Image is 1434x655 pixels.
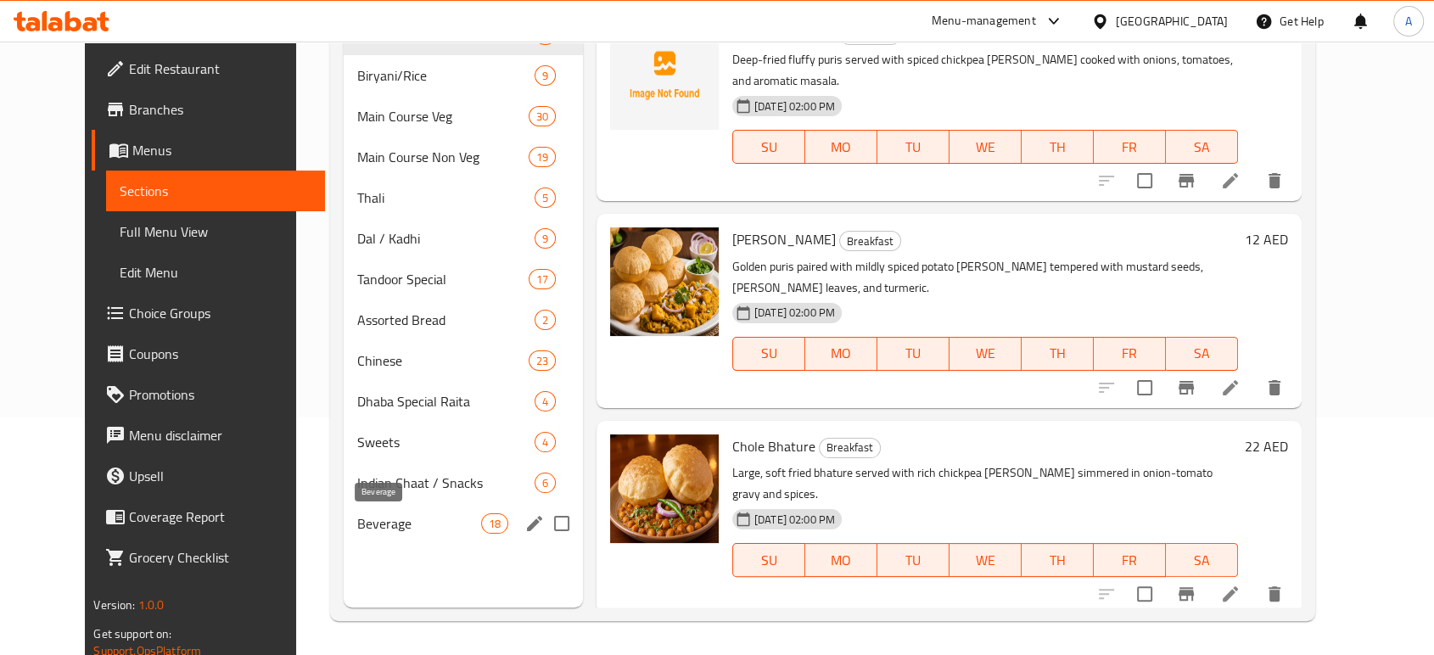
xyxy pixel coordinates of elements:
span: Tandoor Special [357,269,529,289]
span: A [1405,12,1412,31]
img: Chole Bhature [610,434,719,543]
a: Menus [92,130,324,171]
button: SU [732,543,805,577]
a: Coverage Report [92,496,324,537]
button: TU [877,543,949,577]
button: delete [1254,574,1295,614]
a: Branches [92,89,324,130]
span: Select to update [1127,163,1162,199]
div: Breakfast [819,438,881,458]
span: 18 [482,516,507,532]
span: Breakfast [820,438,880,457]
span: Main Course Non Veg [357,147,529,167]
div: Biryani/Rice9 [344,55,583,96]
div: Sweets [357,432,535,452]
span: Grocery Checklist [129,547,311,568]
button: SA [1166,337,1238,371]
span: 4 [535,394,555,410]
span: Biryani/Rice [357,65,535,86]
span: TH [1028,135,1087,160]
a: Grocery Checklist [92,537,324,578]
div: [GEOGRAPHIC_DATA] [1116,12,1228,31]
div: Main Course Veg [357,106,529,126]
span: TU [884,548,943,573]
span: SU [740,548,798,573]
span: TH [1028,341,1087,366]
span: WE [956,548,1015,573]
button: SU [732,337,805,371]
span: 30 [529,109,555,125]
button: SA [1166,543,1238,577]
a: Edit menu item [1220,584,1241,604]
span: SA [1173,341,1231,366]
div: items [535,310,556,330]
span: Select to update [1127,576,1162,612]
span: FR [1101,135,1159,160]
span: TU [884,135,943,160]
span: SA [1173,548,1231,573]
button: TU [877,130,949,164]
button: FR [1094,130,1166,164]
a: Edit Menu [106,252,324,293]
span: Beverage [357,513,481,534]
span: Dal / Kadhi [357,228,535,249]
div: items [535,432,556,452]
span: 2 [535,312,555,328]
h6: 22 AED [1245,434,1288,458]
span: 23 [529,353,555,369]
div: items [529,106,556,126]
div: Main Course Veg30 [344,96,583,137]
div: Tandoor Special17 [344,259,583,300]
p: Golden puris paired with mildly spiced potato [PERSON_NAME] tempered with mustard seeds, [PERSON_... [732,256,1238,299]
p: Deep-fried fluffy puris served with spiced chickpea [PERSON_NAME] cooked with onions, tomatoes, a... [732,49,1238,92]
span: Assorted Bread [357,310,535,330]
button: Branch-specific-item [1166,367,1207,408]
span: SU [740,341,798,366]
span: [PERSON_NAME] [732,227,836,252]
span: TH [1028,548,1087,573]
div: Indian Chaat / Snacks [357,473,535,493]
button: SU [732,130,805,164]
span: Choice Groups [129,303,311,323]
nav: Menu sections [344,8,583,551]
div: items [535,391,556,411]
button: SA [1166,130,1238,164]
span: Dhaba Special Raita [357,391,535,411]
span: Upsell [129,466,311,486]
button: WE [949,543,1022,577]
button: MO [805,130,877,164]
span: MO [812,548,871,573]
div: Sweets4 [344,422,583,462]
span: Full Menu View [120,221,311,242]
a: Edit menu item [1220,378,1241,398]
span: [DATE] 02:00 PM [748,512,842,528]
span: Promotions [129,384,311,405]
img: Puri Bhaji [610,227,719,336]
div: Assorted Bread2 [344,300,583,340]
span: Menus [132,140,311,160]
span: Breakfast [840,232,900,251]
button: TH [1022,543,1094,577]
a: Upsell [92,456,324,496]
div: items [535,188,556,208]
div: items [529,147,556,167]
a: Coupons [92,333,324,374]
div: Menu-management [932,11,1036,31]
button: Branch-specific-item [1166,574,1207,614]
span: 4 [535,434,555,451]
div: Dal / Kadhi9 [344,218,583,259]
span: 6 [535,475,555,491]
div: Chinese23 [344,340,583,381]
div: Thali [357,188,535,208]
span: WE [956,135,1015,160]
div: Beverage18edit [344,503,583,544]
a: Sections [106,171,324,211]
span: Chole Bhature [732,434,815,459]
div: Indian Chaat / Snacks6 [344,462,583,503]
button: WE [949,130,1022,164]
span: 17 [529,272,555,288]
div: Breakfast [839,231,901,251]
